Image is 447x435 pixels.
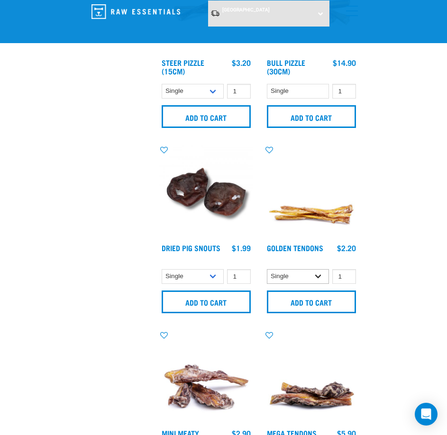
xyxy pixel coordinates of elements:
[232,58,251,67] div: $3.20
[267,105,356,128] input: Add to cart
[210,9,220,17] img: van-moving.png
[232,244,251,252] div: $1.99
[222,7,270,12] span: [GEOGRAPHIC_DATA]
[337,244,356,252] div: $2.20
[162,290,251,313] input: Add to cart
[159,330,253,424] img: 1289 Mini Tendons 01
[332,84,356,99] input: 1
[415,403,438,426] div: Open Intercom Messenger
[227,269,251,284] input: 1
[227,84,251,99] input: 1
[162,60,204,73] a: Steer Pizzle (15cm)
[267,60,305,73] a: Bull Pizzle (30cm)
[267,245,323,250] a: Golden Tendons
[332,269,356,284] input: 1
[159,145,253,239] img: IMG 9990
[265,145,358,239] img: 1293 Golden Tendons 01
[162,105,251,128] input: Add to cart
[91,4,180,19] img: Raw Essentials Logo
[267,431,317,435] a: Mega Tendons
[333,58,356,67] div: $14.90
[265,330,358,424] img: 1295 Mega Tendons 01
[162,245,220,250] a: Dried Pig Snouts
[267,290,356,313] input: Add to cart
